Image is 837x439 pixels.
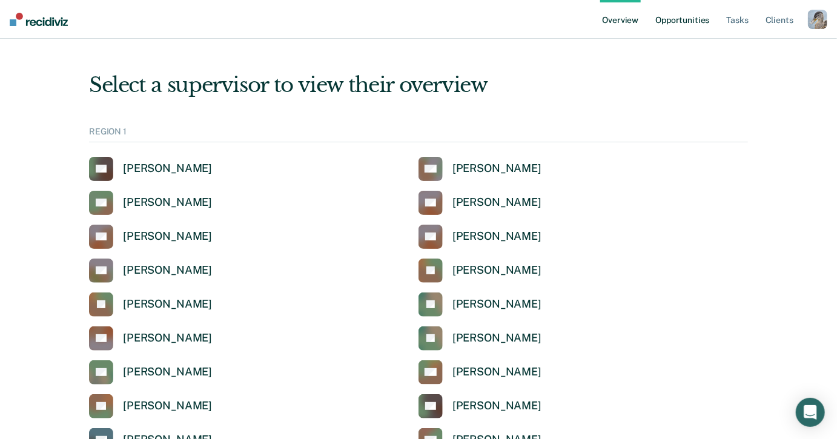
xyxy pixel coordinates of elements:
[452,331,541,345] div: [PERSON_NAME]
[123,196,212,210] div: [PERSON_NAME]
[452,229,541,243] div: [PERSON_NAME]
[418,157,541,181] a: [PERSON_NAME]
[123,365,212,379] div: [PERSON_NAME]
[452,263,541,277] div: [PERSON_NAME]
[123,229,212,243] div: [PERSON_NAME]
[89,292,212,317] a: [PERSON_NAME]
[89,73,748,97] div: Select a supervisor to view their overview
[418,225,541,249] a: [PERSON_NAME]
[89,225,212,249] a: [PERSON_NAME]
[89,360,212,385] a: [PERSON_NAME]
[89,191,212,215] a: [PERSON_NAME]
[796,398,825,427] div: Open Intercom Messenger
[123,399,212,413] div: [PERSON_NAME]
[89,326,212,351] a: [PERSON_NAME]
[452,162,541,176] div: [PERSON_NAME]
[452,399,541,413] div: [PERSON_NAME]
[418,259,541,283] a: [PERSON_NAME]
[10,13,68,26] img: Recidiviz
[89,259,212,283] a: [PERSON_NAME]
[89,394,212,418] a: [PERSON_NAME]
[418,326,541,351] a: [PERSON_NAME]
[89,157,212,181] a: [PERSON_NAME]
[123,263,212,277] div: [PERSON_NAME]
[123,162,212,176] div: [PERSON_NAME]
[123,331,212,345] div: [PERSON_NAME]
[452,196,541,210] div: [PERSON_NAME]
[418,191,541,215] a: [PERSON_NAME]
[418,394,541,418] a: [PERSON_NAME]
[123,297,212,311] div: [PERSON_NAME]
[452,297,541,311] div: [PERSON_NAME]
[452,365,541,379] div: [PERSON_NAME]
[418,360,541,385] a: [PERSON_NAME]
[418,292,541,317] a: [PERSON_NAME]
[89,127,748,142] div: REGION 1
